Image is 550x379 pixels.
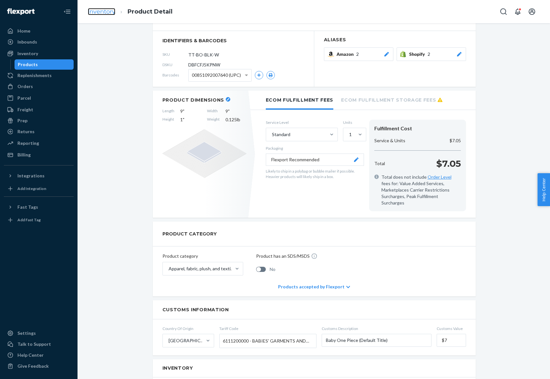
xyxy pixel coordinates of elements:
[4,126,74,137] a: Returns
[169,337,205,344] div: [GEOGRAPHIC_DATA]
[162,37,304,44] span: identifiers & barcodes
[537,173,550,206] button: Help Center
[18,61,38,68] div: Products
[381,174,461,206] span: Total does not include fees for: Value Added Services, Marketplaces Carrier Restrictions Surcharg...
[162,62,188,67] span: DSKU
[219,326,317,331] span: Tariff Code
[497,5,510,18] button: Open Search Box
[324,37,466,42] h2: Aliases
[437,334,466,347] input: Customs Value
[228,108,230,114] span: "
[271,131,272,138] input: Standard
[4,202,74,212] button: Fast Tags
[61,5,74,18] button: Close Navigation
[4,350,74,360] a: Help Center
[162,228,217,240] h2: PRODUCT CATEGORY
[266,145,364,151] p: Packaging
[4,339,74,349] button: Talk to Support
[324,47,393,61] button: Amazon2
[162,366,466,371] h2: Inventory
[4,93,74,103] a: Parcel
[88,8,115,15] a: Inventory
[349,131,352,138] div: 1
[17,72,52,79] div: Replenishments
[15,59,74,70] a: Products
[17,117,27,124] div: Prep
[225,116,246,123] span: 0.125 lb
[4,328,74,338] a: Settings
[4,37,74,47] a: Inbounds
[223,335,310,346] span: 6111200000 - BABIES' GARMENTS AND CLOTHING ACCESSORIES OF COTTON, KNITTED OR CROCHETED
[180,108,201,115] span: 9
[256,253,310,259] p: Product has an SDS/MSDS
[428,51,430,57] span: 2
[17,217,41,223] div: Add Fast Tag
[128,8,172,15] a: Product Detail
[169,265,234,272] div: Apparel, fabric, plush, and textiles
[409,51,428,57] span: Shopify
[356,51,359,57] span: 2
[162,97,224,103] h2: Product Dimensions
[428,174,451,180] a: Order Level
[266,120,338,125] label: Service Level
[17,28,30,34] div: Home
[17,140,39,146] div: Reporting
[278,277,350,296] div: Products accepted by Flexport
[270,266,275,273] span: No
[162,52,188,57] span: SKU
[17,330,36,336] div: Settings
[436,157,461,170] p: $7.05
[162,326,214,331] span: Country Of Origin
[17,173,45,179] div: Integrations
[374,125,461,132] div: Fulfillment Cost
[207,116,220,123] span: Weight
[14,5,37,10] span: Support
[162,72,188,78] span: Barcodes
[4,105,74,115] a: Freight
[17,204,38,210] div: Fast Tags
[7,8,35,15] img: Flexport logo
[188,62,220,68] span: DBFCFJ5KPNW
[450,137,461,144] p: $7.05
[17,341,51,347] div: Talk to Support
[4,184,74,194] a: Add Integration
[343,120,364,125] label: Units
[192,70,241,81] span: 00851092007640 (UPC)
[162,108,174,115] span: Length
[17,50,38,57] div: Inventory
[4,70,74,81] a: Replenishments
[374,137,405,144] p: Service & Units
[17,152,31,158] div: Billing
[348,131,349,138] input: 1
[322,326,432,331] span: Customs Description
[17,128,35,135] div: Returns
[17,83,33,90] div: Orders
[4,48,74,59] a: Inventory
[180,116,201,123] span: 1
[162,307,466,313] h2: Customs Information
[272,131,290,138] div: Standard
[17,95,31,101] div: Parcel
[266,91,334,110] li: Ecom Fulfillment Fees
[4,215,74,225] a: Add Fast Tag
[183,108,184,114] span: "
[4,171,74,181] button: Integrations
[4,150,74,160] a: Billing
[207,108,220,115] span: Width
[162,253,243,259] p: Product category
[4,115,74,126] a: Prep
[266,154,364,166] button: Flexport Recommended
[341,91,442,108] li: Ecom Fulfillment Storage Fees
[162,116,174,123] span: Height
[397,47,466,61] button: Shopify2
[437,326,466,331] span: Customs Value
[337,51,356,57] span: Amazon
[17,106,33,113] div: Freight
[4,138,74,148] a: Reporting
[83,2,178,21] ol: breadcrumbs
[4,81,74,92] a: Orders
[4,26,74,36] a: Home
